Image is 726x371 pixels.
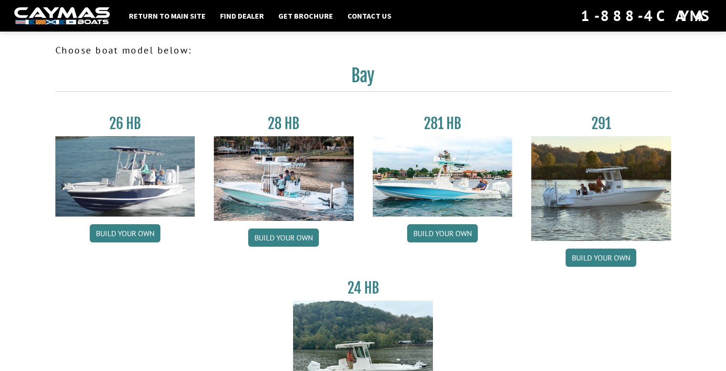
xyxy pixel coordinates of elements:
h3: 24 HB [293,279,433,297]
a: Return to main site [124,10,210,22]
a: Get Brochure [274,10,338,22]
a: Build your own [566,249,636,267]
img: white-logo-c9c8dbefe5ff5ceceb0f0178aa75bf4bb51f6bca0971e226c86eb53dfe498488.png [14,7,110,25]
a: Build your own [90,224,160,242]
img: 28_hb_thumbnail_for_caymas_connect.jpg [214,136,354,221]
h3: 291 [531,115,671,132]
h2: Bay [55,65,671,92]
h3: 28 HB [214,115,354,132]
a: Build your own [248,229,319,247]
a: Find Dealer [215,10,269,22]
h3: 26 HB [55,115,195,132]
a: Contact Us [343,10,396,22]
p: Choose boat model below: [55,43,671,57]
img: 28-hb-twin.jpg [373,136,513,217]
div: 1-888-4CAYMAS [581,5,712,26]
a: Build your own [407,224,478,242]
h3: 281 HB [373,115,513,132]
img: 291_Thumbnail.jpg [531,136,671,241]
img: 26_new_photo_resized.jpg [55,136,195,217]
